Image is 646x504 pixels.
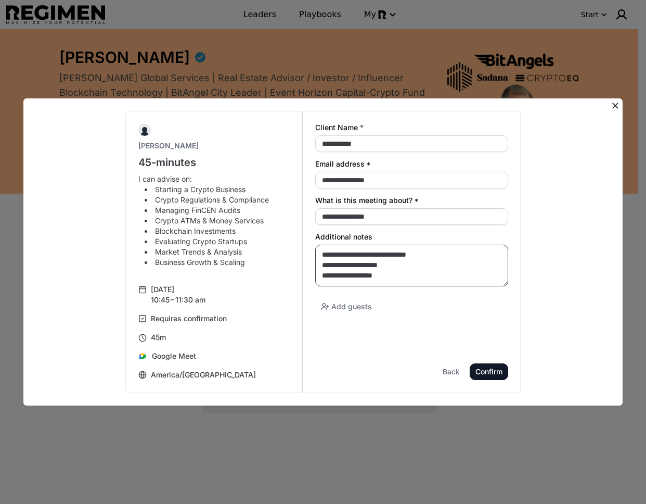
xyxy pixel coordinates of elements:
p: I can advise on: [138,174,269,184]
li: Starting a Crypto Business [145,184,269,195]
span: What is this meeting about? [315,197,412,204]
div: 45m [151,332,166,343]
span: Add guests [331,303,372,310]
span: Additional notes [315,233,372,241]
li: Evaluating Crypto Startups [145,236,269,247]
label: Client Name [315,124,508,131]
li: Market Trends & Analysis [145,247,269,257]
li: Managing FinCEN Audits [145,205,269,216]
img: Sheldon Weisfeld [138,124,151,136]
div: Requires confirmation [151,313,227,324]
li: Business Growth & Scaling [145,257,269,268]
p: [PERSON_NAME] [138,141,290,151]
div: [DATE] 10:45 – 11:30 am [151,284,205,305]
span: Email address [315,160,365,168]
p: Google Meet [152,351,196,361]
h1: 45-minutes [138,155,290,170]
li: Crypto ATMs & Money Services [145,216,269,226]
li: Blockchain Investments [145,226,269,236]
li: Crypto Regulations & Compliance [145,195,269,205]
div: America/[GEOGRAPHIC_DATA] [151,370,256,380]
img: Google Meet icon [138,352,147,360]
